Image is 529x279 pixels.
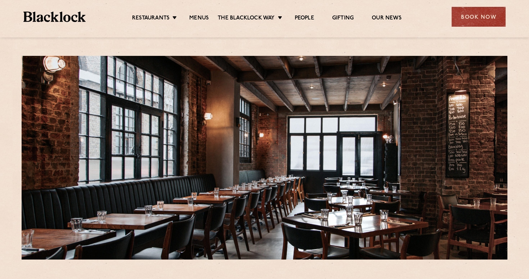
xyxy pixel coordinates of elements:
a: The Blacklock Way [218,15,275,23]
a: Gifting [332,15,354,23]
div: Book Now [452,7,506,27]
a: Our News [372,15,402,23]
a: Menus [189,15,209,23]
a: People [295,15,314,23]
a: Restaurants [132,15,169,23]
img: BL_Textured_Logo-footer-cropped.svg [23,12,86,22]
